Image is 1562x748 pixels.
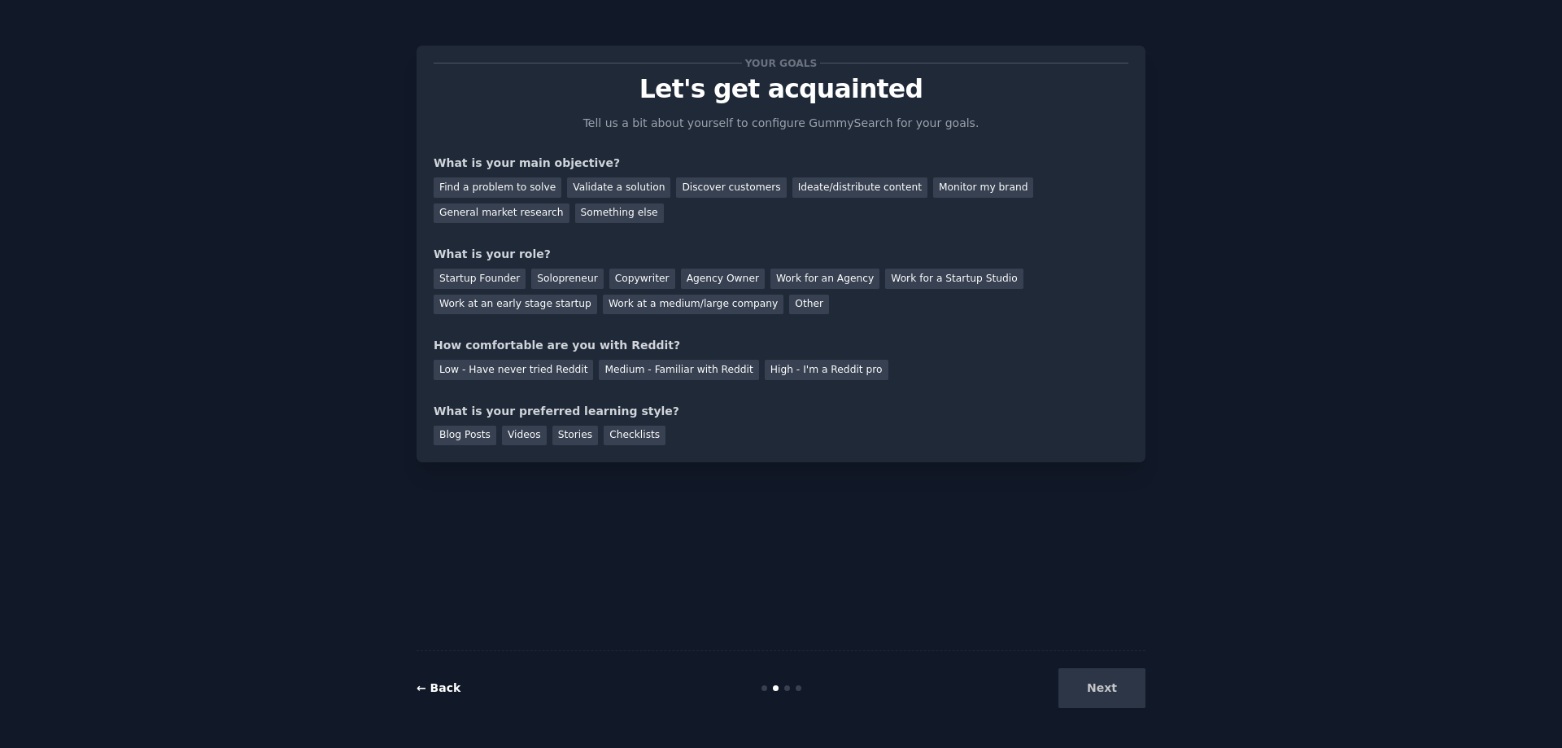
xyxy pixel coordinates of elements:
[552,426,598,446] div: Stories
[609,269,675,289] div: Copywriter
[885,269,1023,289] div: Work for a Startup Studio
[531,269,603,289] div: Solopreneur
[434,155,1128,172] div: What is your main objective?
[434,246,1128,263] div: What is your role?
[789,295,829,315] div: Other
[434,203,569,224] div: General market research
[434,403,1128,420] div: What is your preferred learning style?
[676,177,786,198] div: Discover customers
[603,295,783,315] div: Work at a medium/large company
[567,177,670,198] div: Validate a solution
[576,115,986,132] p: Tell us a bit about yourself to configure GummySearch for your goals.
[765,360,888,380] div: High - I'm a Reddit pro
[933,177,1033,198] div: Monitor my brand
[742,55,820,72] span: Your goals
[434,295,597,315] div: Work at an early stage startup
[681,269,765,289] div: Agency Owner
[502,426,547,446] div: Videos
[434,337,1128,354] div: How comfortable are you with Reddit?
[792,177,927,198] div: Ideate/distribute content
[434,177,561,198] div: Find a problem to solve
[417,681,460,694] a: ← Back
[434,269,526,289] div: Startup Founder
[575,203,664,224] div: Something else
[770,269,879,289] div: Work for an Agency
[434,360,593,380] div: Low - Have never tried Reddit
[434,75,1128,103] p: Let's get acquainted
[604,426,665,446] div: Checklists
[599,360,758,380] div: Medium - Familiar with Reddit
[434,426,496,446] div: Blog Posts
